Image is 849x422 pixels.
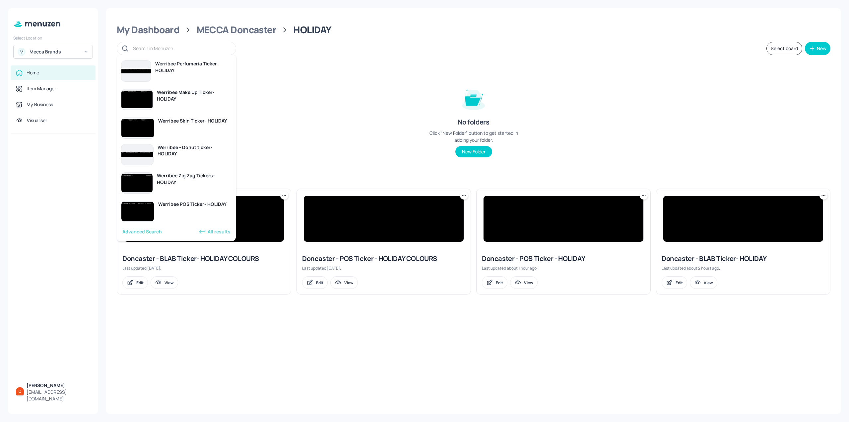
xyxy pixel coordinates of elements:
[117,61,145,72] div: Folders
[676,280,683,286] div: Edit
[13,35,93,41] div: Select Location
[136,280,144,286] div: Edit
[197,24,277,36] div: MECCA Doncaster
[121,61,151,81] img: Werribee Perfumeria Ticker- HOLIDAY
[121,144,153,165] img: Werribee - Donut ticker- HOLIDAY
[27,85,56,92] div: Item Manager
[157,89,232,102] div: Werribee Make Up Ticker- HOLIDAY
[133,43,229,53] input: Search in Menuzen
[524,280,533,286] div: View
[27,101,53,108] div: My Business
[121,173,153,193] img: Werribee Zig Zag Tickers- HOLIDAY
[121,89,153,110] img: Werribee Make Up Ticker- HOLIDAY
[304,196,464,242] img: 2025-10-06-1759724160347iuy5uzmvanb.jpeg
[817,46,826,51] div: New
[704,280,713,286] div: View
[121,201,154,222] img: Werribee POS Ticker- HOLIDAY
[316,280,323,286] div: Edit
[198,228,230,236] div: All results
[302,254,465,263] div: Doncaster - POS Ticker - HOLIDAY COLOURS
[293,24,331,36] div: HOLIDAY
[122,254,286,263] div: Doncaster - BLAB Ticker- HOLIDAY COLOURS
[457,82,490,115] img: folder-empty
[122,265,286,271] div: Last updated [DATE].
[458,118,489,127] div: No folders
[158,144,232,157] div: Werribee - Donut ticker- HOLIDAY
[482,265,645,271] div: Last updated about 1 hour ago.
[157,172,232,186] div: Werribee Zig Zag Tickers- HOLIDAY
[27,69,39,76] div: Home
[344,280,354,286] div: View
[30,48,80,55] div: Mecca Brands
[482,254,645,263] div: Doncaster - POS Ticker - HOLIDAY
[805,42,830,55] button: New
[484,196,643,242] img: 2025-10-08-1759890032762p63uhysnbv.jpeg
[155,60,232,74] div: Werribee Perfumeria Ticker- HOLIDAY
[121,118,154,138] img: Werribee Skin Ticker- HOLIDAY
[662,254,825,263] div: Doncaster - BLAB Ticker- HOLIDAY
[766,42,802,55] button: Select board
[27,117,47,124] div: Visualiser
[117,24,179,36] div: My Dashboard
[117,174,143,184] div: Boards
[496,280,503,286] div: Edit
[158,201,227,208] div: Werribee POS Ticker- HOLIDAY
[27,382,90,389] div: [PERSON_NAME]
[158,118,227,124] div: Werribee Skin Ticker- HOLIDAY
[122,228,162,235] div: Advanced Search
[663,196,823,242] img: 2025-10-08-1759886477780m4ss71wpu6e.jpeg
[662,265,825,271] div: Last updated about 2 hours ago.
[164,280,174,286] div: View
[455,146,492,157] button: New Folder
[18,48,26,56] div: M
[16,387,24,395] img: ACg8ocIFVkG-_miztZC6Oa3U0eVlU9DBrMuRQ6D_OiekxMnz=s96-c
[27,389,90,402] div: [EMAIL_ADDRESS][DOMAIN_NAME]
[424,129,523,143] div: Click “New Folder” button to get started in adding your folder.
[302,265,465,271] div: Last updated [DATE].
